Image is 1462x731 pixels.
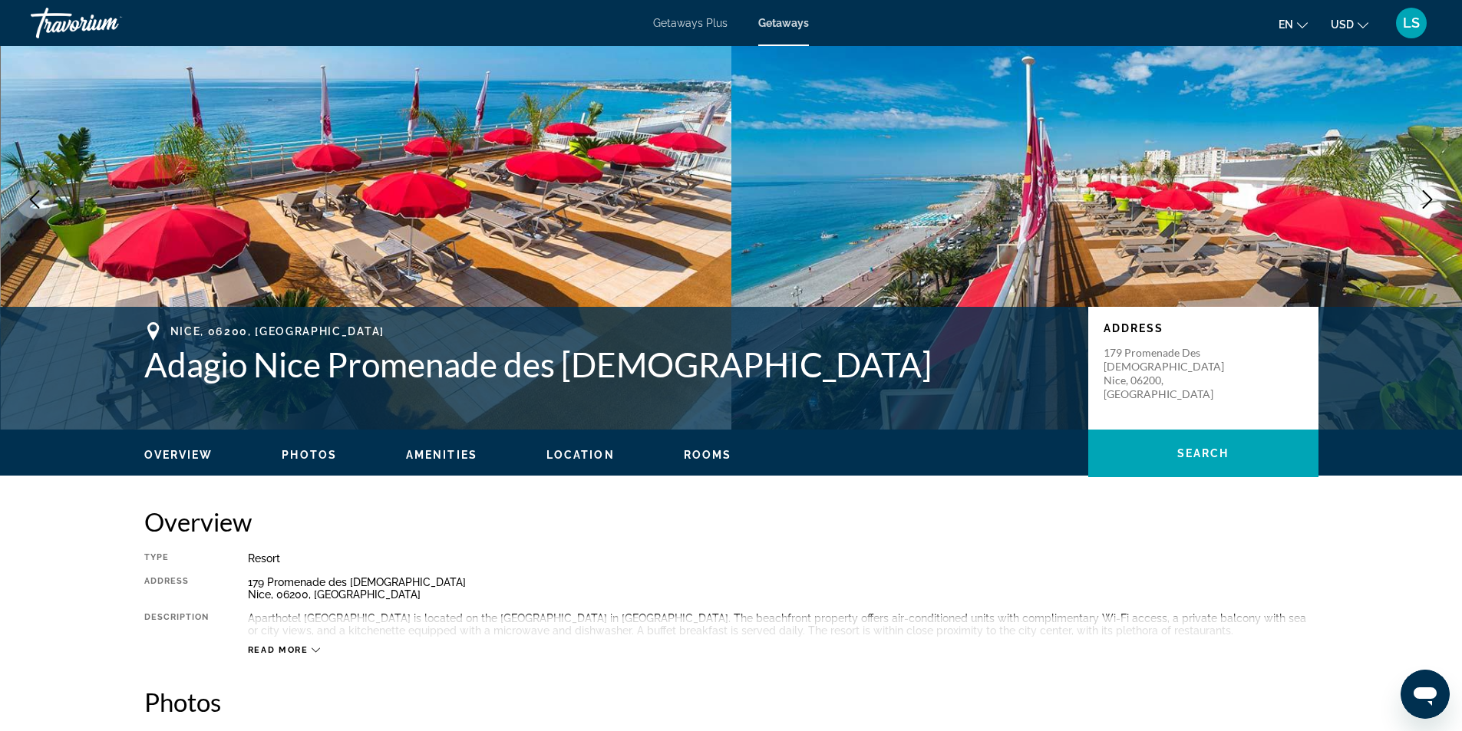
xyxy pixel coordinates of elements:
[144,449,213,461] span: Overview
[144,344,1073,384] h1: Adagio Nice Promenade des [DEMOGRAPHIC_DATA]
[546,449,615,461] span: Location
[1177,447,1229,459] span: Search
[1104,322,1303,334] p: Address
[406,448,477,462] button: Amenities
[1401,670,1450,719] iframe: Button to launch messaging window
[144,612,210,637] div: Description
[248,644,321,656] button: Read more
[1403,15,1420,31] span: LS
[684,448,732,462] button: Rooms
[684,449,732,461] span: Rooms
[248,645,309,655] span: Read more
[144,576,210,601] div: Address
[31,3,184,43] a: Travorium
[1088,430,1318,477] button: Search
[144,552,210,565] div: Type
[248,576,1318,601] div: 179 Promenade des [DEMOGRAPHIC_DATA] Nice, 06200, [GEOGRAPHIC_DATA]
[282,449,337,461] span: Photos
[170,325,384,338] span: Nice, 06200, [GEOGRAPHIC_DATA]
[1331,18,1354,31] span: USD
[144,506,1318,537] h2: Overview
[1104,346,1226,401] p: 179 Promenade des [DEMOGRAPHIC_DATA] Nice, 06200, [GEOGRAPHIC_DATA]
[546,448,615,462] button: Location
[15,180,54,219] button: Previous image
[144,448,213,462] button: Overview
[248,552,1318,565] div: Resort
[248,612,1318,637] div: Aparthotel [GEOGRAPHIC_DATA] is located on the [GEOGRAPHIC_DATA] in [GEOGRAPHIC_DATA]. The beachf...
[653,17,728,29] a: Getaways Plus
[1279,13,1308,35] button: Change language
[1391,7,1431,39] button: User Menu
[406,449,477,461] span: Amenities
[758,17,809,29] a: Getaways
[144,687,1318,717] h2: Photos
[1331,13,1368,35] button: Change currency
[1408,180,1447,219] button: Next image
[282,448,337,462] button: Photos
[1279,18,1293,31] span: en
